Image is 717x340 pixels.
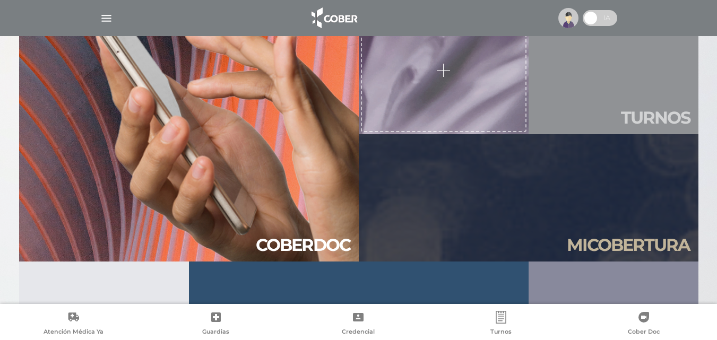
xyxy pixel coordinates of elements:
[2,311,145,338] a: Atención Médica Ya
[567,235,690,255] h2: Mi cober tura
[490,328,512,337] span: Turnos
[430,311,573,338] a: Turnos
[306,5,361,31] img: logo_cober_home-white.png
[572,311,715,338] a: Cober Doc
[145,311,288,338] a: Guardias
[529,7,698,134] a: Turnos
[558,8,578,28] img: profile-placeholder.svg
[19,7,359,261] a: Coberdoc
[256,235,350,255] h2: Cober doc
[628,328,660,337] span: Cober Doc
[287,311,430,338] a: Credencial
[359,134,698,261] a: Micobertura
[100,12,113,25] img: Cober_menu-lines-white.svg
[621,108,690,128] h2: Tur nos
[44,328,103,337] span: Atención Médica Ya
[342,328,375,337] span: Credencial
[202,328,229,337] span: Guardias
